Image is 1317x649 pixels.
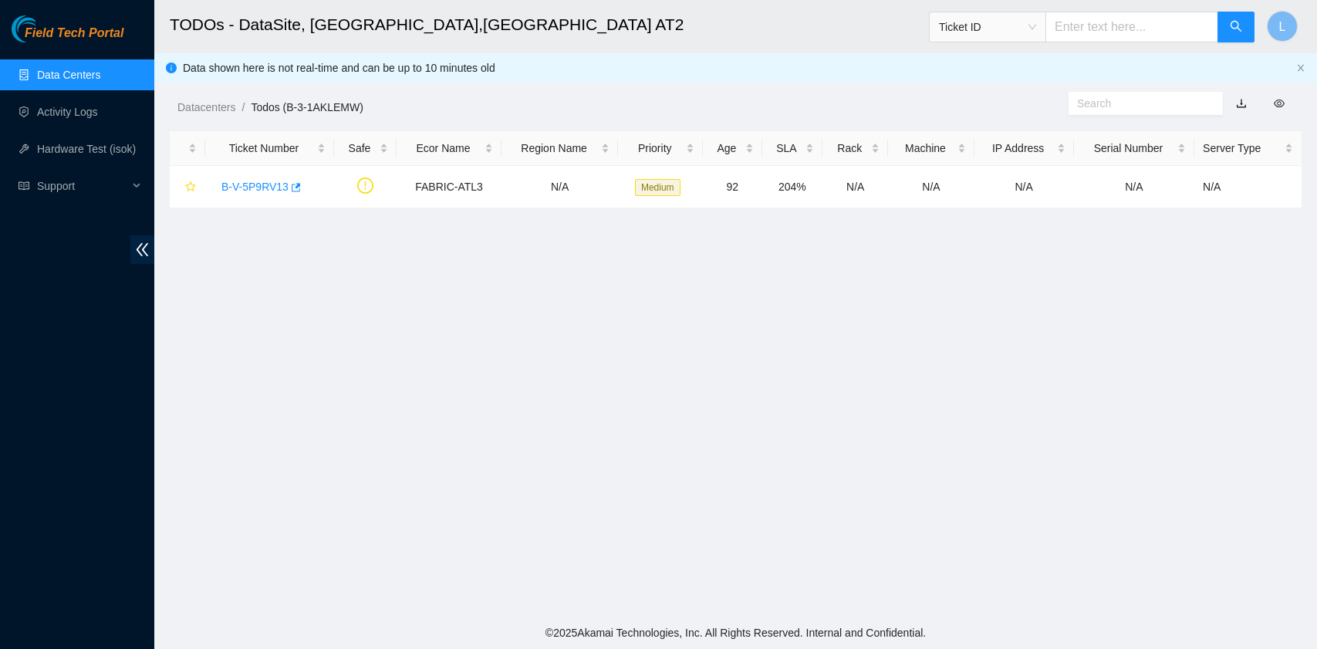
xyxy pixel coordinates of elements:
a: Data Centers [37,69,100,81]
span: Medium [635,179,680,196]
span: Field Tech Portal [25,26,123,41]
a: Akamai TechnologiesField Tech Portal [12,28,123,48]
td: 92 [703,166,762,208]
input: Search [1077,95,1202,112]
span: exclamation-circle [357,177,373,194]
a: B-V-5P9RV13 [221,181,289,193]
span: Support [37,171,128,201]
a: Datacenters [177,101,235,113]
button: star [178,174,197,199]
td: N/A [888,166,974,208]
td: N/A [1074,166,1194,208]
td: N/A [822,166,888,208]
a: Activity Logs [37,106,98,118]
span: / [241,101,245,113]
a: Todos (B-3-1AKLEMW) [251,101,363,113]
input: Enter text here... [1045,12,1218,42]
td: 204% [762,166,822,208]
span: eye [1274,98,1285,109]
a: Hardware Test (isok) [37,143,136,155]
span: L [1279,17,1286,36]
td: N/A [501,166,619,208]
footer: © 2025 Akamai Technologies, Inc. All Rights Reserved. Internal and Confidential. [154,617,1317,649]
button: L [1267,11,1298,42]
span: read [19,181,29,191]
td: FABRIC-ATL3 [397,166,501,208]
td: N/A [974,166,1074,208]
span: star [185,181,196,194]
img: Akamai Technologies [12,15,78,42]
button: search [1217,12,1255,42]
td: N/A [1194,166,1302,208]
span: double-left [130,235,154,264]
button: download [1224,91,1258,116]
a: download [1236,97,1247,110]
span: search [1230,20,1242,35]
span: Ticket ID [939,15,1036,39]
button: close [1296,63,1305,73]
